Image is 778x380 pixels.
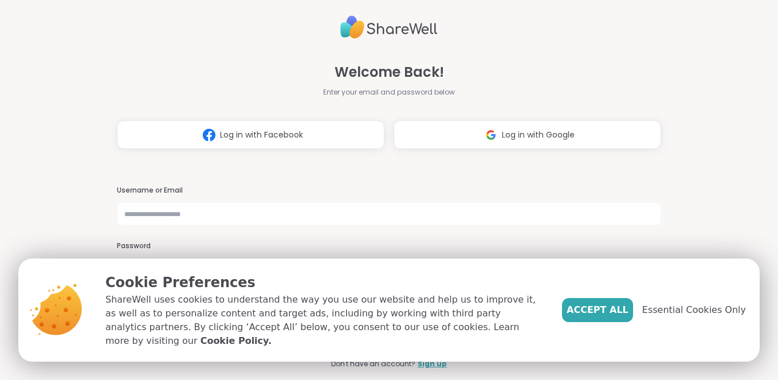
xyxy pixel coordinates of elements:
[480,124,502,146] img: ShareWell Logomark
[335,62,444,83] span: Welcome Back!
[642,303,746,317] span: Essential Cookies Only
[340,11,438,44] img: ShareWell Logo
[220,129,303,141] span: Log in with Facebook
[198,124,220,146] img: ShareWell Logomark
[562,298,633,322] button: Accept All
[201,334,272,348] a: Cookie Policy.
[567,303,628,317] span: Accept All
[418,359,447,369] a: Sign up
[502,129,575,141] span: Log in with Google
[117,241,662,251] h3: Password
[105,293,544,348] p: ShareWell uses cookies to understand the way you use our website and help us to improve it, as we...
[117,120,384,149] button: Log in with Facebook
[105,272,544,293] p: Cookie Preferences
[394,120,661,149] button: Log in with Google
[331,359,415,369] span: Don't have an account?
[117,186,662,195] h3: Username or Email
[323,87,455,97] span: Enter your email and password below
